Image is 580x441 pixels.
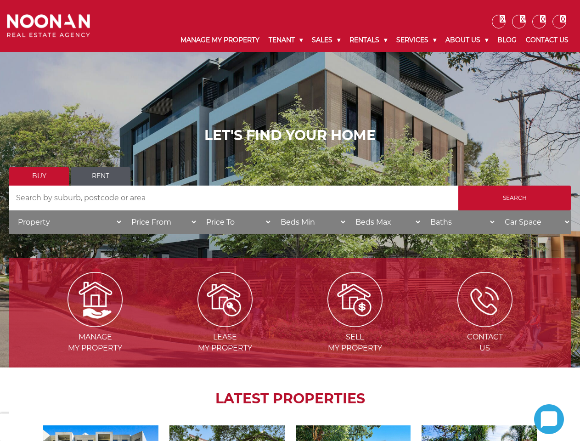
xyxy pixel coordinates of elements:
a: Blog [493,28,521,52]
span: Contact Us [421,332,549,354]
img: ICONS [457,272,512,327]
input: Search [458,186,571,210]
a: Sales [307,28,345,52]
a: Manage My Property [176,28,264,52]
a: Contact Us [521,28,573,52]
img: Lease my property [197,272,253,327]
a: About Us [441,28,493,52]
a: Rent [71,167,130,186]
span: Sell my Property [291,332,419,354]
h2: LATEST PROPERTIES [32,390,548,407]
input: Search by suburb, postcode or area [9,186,458,210]
a: Tenant [264,28,307,52]
a: Sell my property Sellmy Property [291,294,419,352]
a: Buy [9,167,69,186]
h1: LET'S FIND YOUR HOME [9,127,571,144]
span: Manage my Property [31,332,159,354]
span: Lease my Property [161,332,289,354]
img: Manage my Property [68,272,123,327]
a: Manage my Property Managemy Property [31,294,159,352]
img: Noonan Real Estate Agency [7,14,90,37]
a: Lease my property Leasemy Property [161,294,289,352]
a: ICONS ContactUs [421,294,549,352]
img: Sell my property [327,272,383,327]
a: Rentals [345,28,392,52]
a: Services [392,28,441,52]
